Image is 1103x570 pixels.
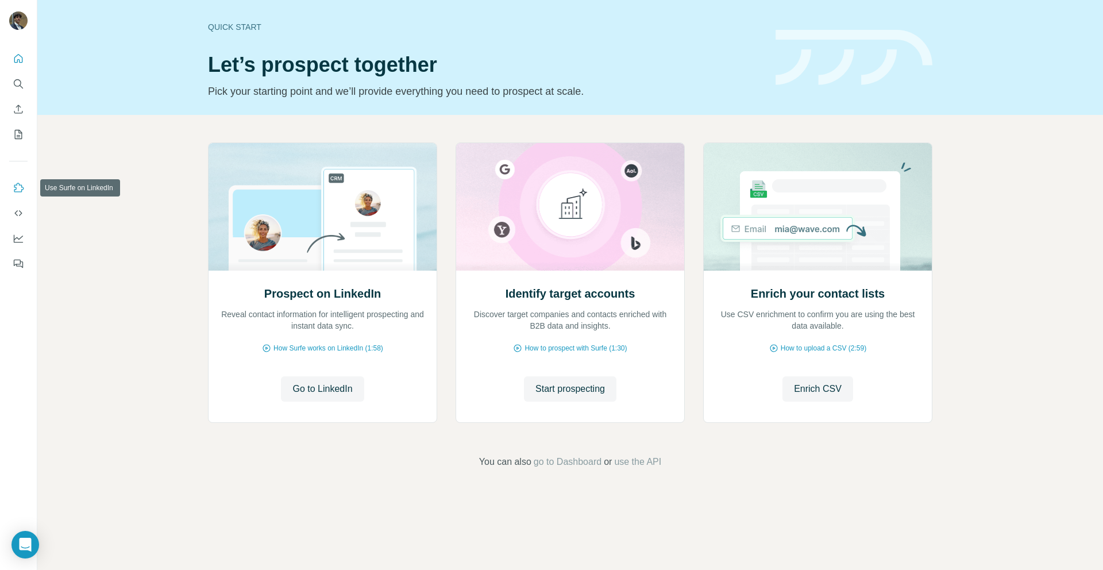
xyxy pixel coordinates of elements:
button: My lists [9,124,28,145]
div: Quick start [208,21,762,33]
button: use the API [614,455,661,469]
span: How Surfe works on LinkedIn (1:58) [273,343,383,353]
img: Enrich your contact lists [703,143,932,271]
button: Use Surfe on LinkedIn [9,178,28,198]
img: Prospect on LinkedIn [208,143,437,271]
span: or [604,455,612,469]
span: You can also [479,455,531,469]
p: Discover target companies and contacts enriched with B2B data and insights. [468,309,673,332]
span: Start prospecting [535,382,605,396]
img: Identify target accounts [456,143,685,271]
button: Quick start [9,48,28,69]
button: Go to LinkedIn [281,376,364,402]
h2: Enrich your contact lists [751,286,885,302]
button: Dashboard [9,228,28,249]
button: Start prospecting [524,376,616,402]
img: Avatar [9,11,28,30]
button: Enrich CSV [782,376,853,402]
span: Enrich CSV [794,382,842,396]
button: go to Dashboard [534,455,601,469]
h2: Identify target accounts [506,286,635,302]
span: Go to LinkedIn [292,382,352,396]
h2: Prospect on LinkedIn [264,286,381,302]
button: Search [9,74,28,94]
img: banner [776,30,932,86]
p: Use CSV enrichment to confirm you are using the best data available. [715,309,920,332]
button: Enrich CSV [9,99,28,120]
button: Feedback [9,253,28,274]
div: Open Intercom Messenger [11,531,39,559]
p: Reveal contact information for intelligent prospecting and instant data sync. [220,309,425,332]
h1: Let’s prospect together [208,53,762,76]
span: How to prospect with Surfe (1:30) [524,343,627,353]
p: Pick your starting point and we’ll provide everything you need to prospect at scale. [208,83,762,99]
span: How to upload a CSV (2:59) [781,343,866,353]
button: Use Surfe API [9,203,28,224]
